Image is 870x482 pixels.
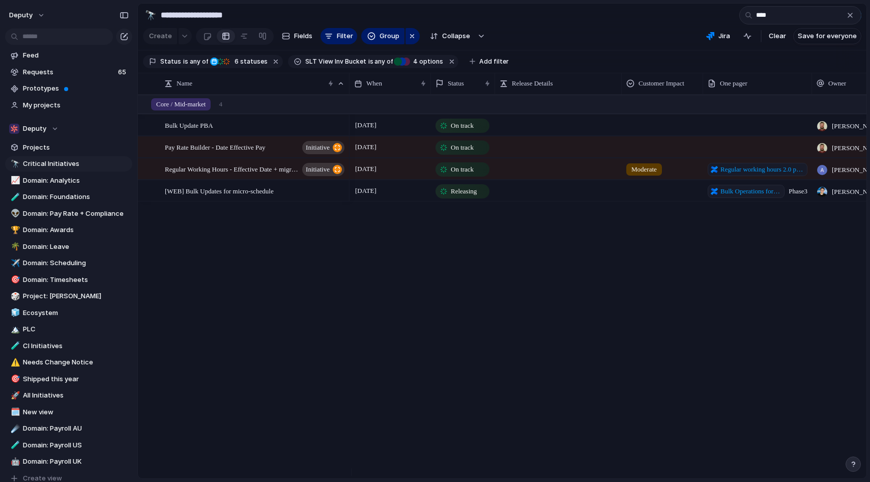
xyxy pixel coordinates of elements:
a: 🧪CI Initiatives [5,338,132,354]
span: Projects [23,143,129,153]
button: 🚀 [9,390,19,401]
a: 🎯Domain: Timesheets [5,272,132,288]
span: deputy [9,10,33,20]
button: 🤖 [9,457,19,467]
span: 4 [219,99,222,109]
span: Domain: Awards [23,225,129,235]
div: ☄️ [11,423,18,435]
a: Projects [5,140,132,155]
button: 🌴 [9,242,19,252]
span: When [366,78,382,89]
span: Domain: Leave [23,242,129,252]
div: 🎯 [11,274,18,286]
span: Owner [828,78,846,89]
span: options [410,57,443,66]
button: 6 statuses [209,56,270,67]
a: Requests65 [5,65,132,80]
span: [DATE] [353,163,379,175]
button: Filter [321,28,357,44]
span: Jira [718,31,730,41]
button: Save for everyone [793,28,861,44]
span: Group [380,31,399,41]
span: Phase 3 [704,181,811,198]
a: 🎲Project: [PERSON_NAME] [5,289,132,304]
button: Add filter [463,54,515,69]
div: 🗓️ [11,406,18,418]
button: isany of [366,56,395,67]
span: Domain: Payroll AU [23,423,129,434]
button: 4 options [394,56,445,67]
span: On track [451,164,474,175]
a: 📈Domain: Analytics [5,173,132,188]
span: Bulk Update PBA [165,119,213,131]
div: 🔭 [145,8,156,22]
span: Prototypes [23,83,129,94]
span: 6 [231,58,240,65]
div: 👽Domain: Pay Rate + Compliance [5,206,132,221]
button: 👽 [9,209,19,219]
span: New view [23,407,129,417]
button: Deputy [5,121,132,136]
span: [DATE] [353,185,379,197]
div: 🎲 [11,291,18,302]
span: SLT View Inv Bucket [305,57,366,66]
div: 🏆 [11,224,18,236]
span: [WEB] Bulk Updates for micro-schedule [165,185,274,196]
div: 🏔️PLC [5,322,132,337]
span: Name [177,78,192,89]
span: is [183,57,188,66]
a: 🔭Critical Initiatives [5,156,132,172]
span: Regular working hours 2.0 pre-migration improvements [720,164,804,175]
a: Bulk Operations for Shifts Plan [708,185,785,198]
span: Requests [23,67,115,77]
a: ⚠️Needs Change Notice [5,355,132,370]
span: Moderate [631,164,657,175]
span: Releasing [451,186,477,196]
span: Critical Initiatives [23,159,129,169]
span: Status [448,78,464,89]
div: 👽 [11,208,18,219]
a: 🤖Domain: Payroll UK [5,454,132,469]
a: 🚀All Initiatives [5,388,132,403]
div: 🎯Shipped this year [5,372,132,387]
span: statuses [231,57,268,66]
button: 🏔️ [9,324,19,334]
button: 🎲 [9,291,19,301]
div: 🧪Domain: Foundations [5,189,132,205]
a: ✈️Domain: Scheduling [5,256,132,271]
div: 🎯 [11,373,18,385]
div: 🤖 [11,456,18,468]
button: initiative [302,163,344,176]
span: Fields [294,31,312,41]
div: ⚠️ [11,357,18,368]
span: any of [188,57,208,66]
span: Filter [337,31,353,41]
span: Needs Change Notice [23,357,129,367]
button: 🎯 [9,374,19,384]
span: Project: [PERSON_NAME] [23,291,129,301]
span: CI Initiatives [23,341,129,351]
div: 🗓️New view [5,405,132,420]
a: My projects [5,98,132,113]
a: Feed [5,48,132,63]
a: 🏆Domain: Awards [5,222,132,238]
div: 🌴 [11,241,18,252]
a: 🌴Domain: Leave [5,239,132,254]
span: Release Details [512,78,553,89]
div: 📈 [11,175,18,186]
span: On track [451,143,474,153]
button: isany of [181,56,210,67]
span: On track [451,121,474,131]
button: Fields [278,28,316,44]
a: ☄️Domain: Payroll AU [5,421,132,436]
span: Regular Working Hours - Effective Date + migration [165,163,299,175]
a: 🧪Domain: Payroll US [5,438,132,453]
a: 🧊Ecosystem [5,305,132,321]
